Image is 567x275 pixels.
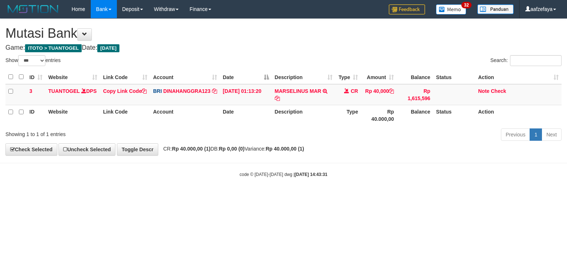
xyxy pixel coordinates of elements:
[212,88,217,94] a: Copy DINAHANGGRA123 to clipboard
[397,70,433,84] th: Balance
[153,88,162,94] span: BRI
[361,70,397,84] th: Amount: activate to sort column ascending
[389,88,394,94] a: Copy Rp 40,000 to clipboard
[100,70,150,84] th: Link Code: activate to sort column ascending
[475,105,562,126] th: Action
[18,55,45,66] select: Showentries
[530,128,542,141] a: 1
[501,128,530,141] a: Previous
[478,88,489,94] a: Note
[335,105,361,126] th: Type
[45,84,100,105] td: DPS
[491,88,506,94] a: Check
[542,128,562,141] a: Next
[266,146,304,152] strong: Rp 40.000,00 (1)
[351,88,358,94] span: CR
[97,44,119,52] span: [DATE]
[335,70,361,84] th: Type: activate to sort column ascending
[5,128,231,138] div: Showing 1 to 1 of 1 entries
[150,70,220,84] th: Account: activate to sort column ascending
[5,4,61,15] img: MOTION_logo.png
[240,172,327,177] small: code © [DATE]-[DATE] dwg |
[5,143,57,156] a: Check Selected
[510,55,562,66] input: Search:
[160,146,304,152] span: CR: DB: Variance:
[26,105,45,126] th: ID
[103,88,147,94] a: Copy Link Code
[477,4,514,14] img: panduan.png
[45,105,100,126] th: Website
[172,146,211,152] strong: Rp 40.000,00 (1)
[389,4,425,15] img: Feedback.jpg
[48,88,80,94] a: TUANTOGEL
[5,26,562,41] h1: Mutasi Bank
[220,84,272,105] td: [DATE] 01:13:20
[490,55,562,66] label: Search:
[433,105,475,126] th: Status
[220,105,272,126] th: Date
[361,84,397,105] td: Rp 40,000
[475,70,562,84] th: Action: activate to sort column ascending
[275,88,321,94] a: MARSELINUS MAR
[397,84,433,105] td: Rp 1,615,596
[58,143,115,156] a: Uncheck Selected
[275,95,280,101] a: Copy MARSELINUS MAR to clipboard
[5,44,562,52] h4: Game: Date:
[150,105,220,126] th: Account
[29,88,32,94] span: 3
[117,143,158,156] a: Toggle Descr
[433,70,475,84] th: Status
[461,2,471,8] span: 32
[26,70,45,84] th: ID: activate to sort column ascending
[45,70,100,84] th: Website: activate to sort column ascending
[5,55,61,66] label: Show entries
[436,4,466,15] img: Button%20Memo.svg
[163,88,211,94] a: DINAHANGGRA123
[100,105,150,126] th: Link Code
[272,105,336,126] th: Description
[397,105,433,126] th: Balance
[220,70,272,84] th: Date: activate to sort column descending
[295,172,327,177] strong: [DATE] 14:43:31
[272,70,336,84] th: Description: activate to sort column ascending
[361,105,397,126] th: Rp 40.000,00
[25,44,82,52] span: ITOTO > TUANTOGEL
[219,146,245,152] strong: Rp 0,00 (0)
